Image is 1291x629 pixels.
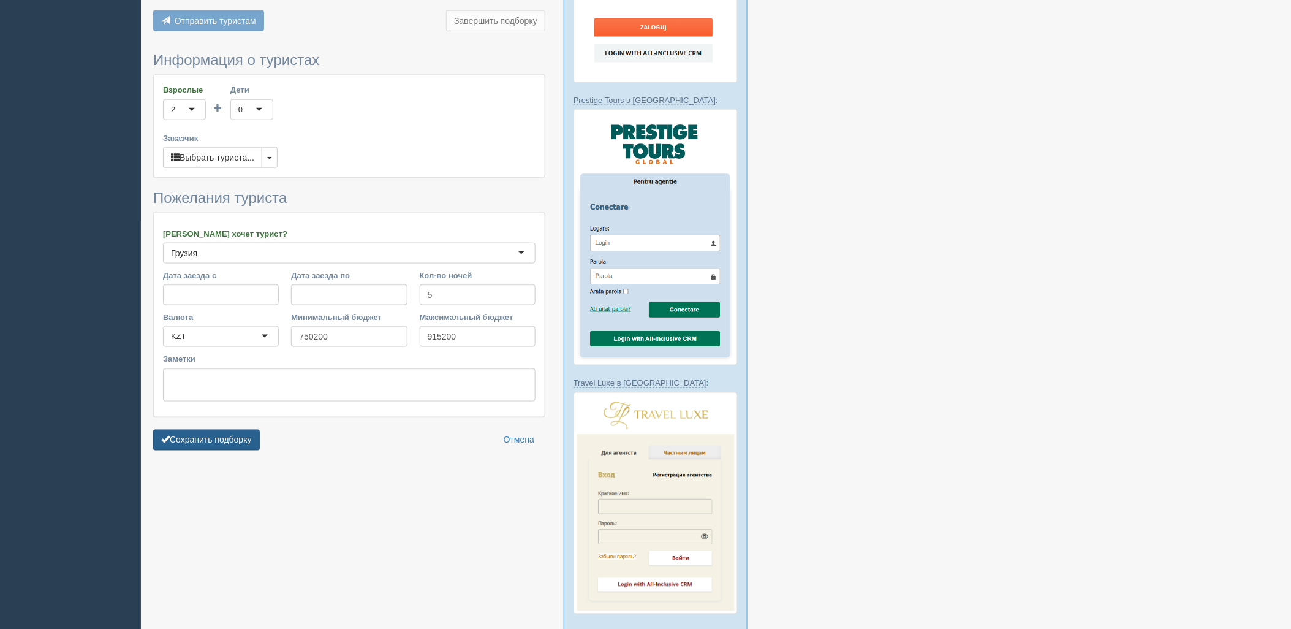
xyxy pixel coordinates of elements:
[163,228,536,240] label: [PERSON_NAME] хочет турист?
[574,109,738,365] img: prestige-tours-login-via-crm-for-travel-agents.png
[420,284,536,305] input: 7-10 или 7,10,14
[175,16,256,26] span: Отправить туристам
[163,353,536,365] label: Заметки
[153,10,264,31] button: Отправить туристам
[496,430,542,451] a: Отмена
[153,189,287,206] span: Пожелания туриста
[171,247,197,259] div: Грузия
[163,132,536,144] label: Заказчик
[574,377,738,389] p: :
[230,84,273,96] label: Дети
[163,270,279,281] label: Дата заезда с
[163,84,206,96] label: Взрослые
[574,96,716,105] a: Prestige Tours в [GEOGRAPHIC_DATA]
[446,10,545,31] button: Завершить подборку
[153,52,545,68] h3: Информация о туристах
[153,430,260,451] button: Сохранить подборку
[574,392,738,615] img: travel-luxe-%D0%BB%D0%BE%D0%B3%D0%B8%D0%BD-%D1%87%D0%B5%D1%80%D0%B5%D0%B7-%D1%81%D1%80%D0%BC-%D0%...
[171,330,186,343] div: KZT
[420,311,536,323] label: Максимальный бюджет
[163,147,262,168] button: Выбрать туриста...
[420,270,536,281] label: Кол-во ночей
[238,104,243,116] div: 0
[574,378,706,388] a: Travel Luxe в [GEOGRAPHIC_DATA]
[163,311,279,323] label: Валюта
[291,311,407,323] label: Минимальный бюджет
[291,270,407,281] label: Дата заезда по
[171,104,175,116] div: 2
[574,94,738,106] p: :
